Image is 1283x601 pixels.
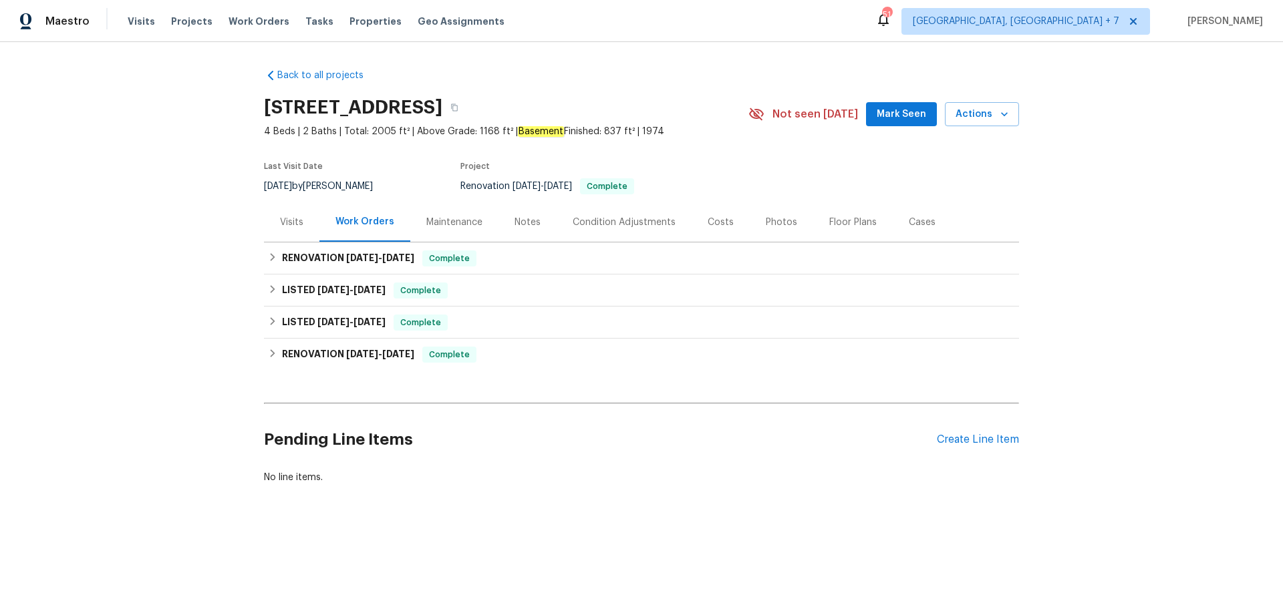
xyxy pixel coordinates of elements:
[317,317,349,327] span: [DATE]
[282,250,414,266] h6: RENOVATION
[426,216,482,229] div: Maintenance
[424,348,475,361] span: Complete
[829,216,877,229] div: Floor Plans
[264,409,937,471] h2: Pending Line Items
[382,349,414,359] span: [DATE]
[264,242,1019,274] div: RENOVATION [DATE]-[DATE]Complete
[395,284,446,297] span: Complete
[877,106,926,123] span: Mark Seen
[395,316,446,329] span: Complete
[1182,15,1263,28] span: [PERSON_NAME]
[264,182,292,191] span: [DATE]
[264,178,389,194] div: by [PERSON_NAME]
[460,162,490,170] span: Project
[264,471,1019,484] div: No line items.
[513,182,541,191] span: [DATE]
[282,315,386,331] h6: LISTED
[882,8,891,21] div: 51
[280,216,303,229] div: Visits
[382,253,414,262] span: [DATE]
[305,17,333,26] span: Tasks
[353,285,386,294] span: [DATE]
[45,15,90,28] span: Maestro
[264,339,1019,371] div: RENOVATION [DATE]-[DATE]Complete
[264,125,748,138] span: 4 Beds | 2 Baths | Total: 2005 ft² | Above Grade: 1168 ft² | Finished: 837 ft² | 1974
[515,216,541,229] div: Notes
[317,285,386,294] span: -
[264,69,392,82] a: Back to all projects
[442,95,466,120] button: Copy Address
[346,253,378,262] span: [DATE]
[945,102,1019,127] button: Actions
[335,215,394,228] div: Work Orders
[264,101,442,114] h2: [STREET_ADDRESS]
[518,126,564,137] em: Basement
[346,349,414,359] span: -
[544,182,572,191] span: [DATE]
[349,15,402,28] span: Properties
[956,106,1008,123] span: Actions
[346,253,414,262] span: -
[317,285,349,294] span: [DATE]
[513,182,572,191] span: -
[460,182,634,191] span: Renovation
[573,216,676,229] div: Condition Adjustments
[353,317,386,327] span: [DATE]
[264,162,323,170] span: Last Visit Date
[424,252,475,265] span: Complete
[128,15,155,28] span: Visits
[708,216,734,229] div: Costs
[264,307,1019,339] div: LISTED [DATE]-[DATE]Complete
[418,15,505,28] span: Geo Assignments
[866,102,937,127] button: Mark Seen
[766,216,797,229] div: Photos
[346,349,378,359] span: [DATE]
[772,108,858,121] span: Not seen [DATE]
[317,317,386,327] span: -
[171,15,212,28] span: Projects
[282,347,414,363] h6: RENOVATION
[229,15,289,28] span: Work Orders
[282,282,386,298] h6: LISTED
[937,433,1019,446] div: Create Line Item
[913,15,1119,28] span: [GEOGRAPHIC_DATA], [GEOGRAPHIC_DATA] + 7
[581,182,633,190] span: Complete
[264,274,1019,307] div: LISTED [DATE]-[DATE]Complete
[909,216,936,229] div: Cases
